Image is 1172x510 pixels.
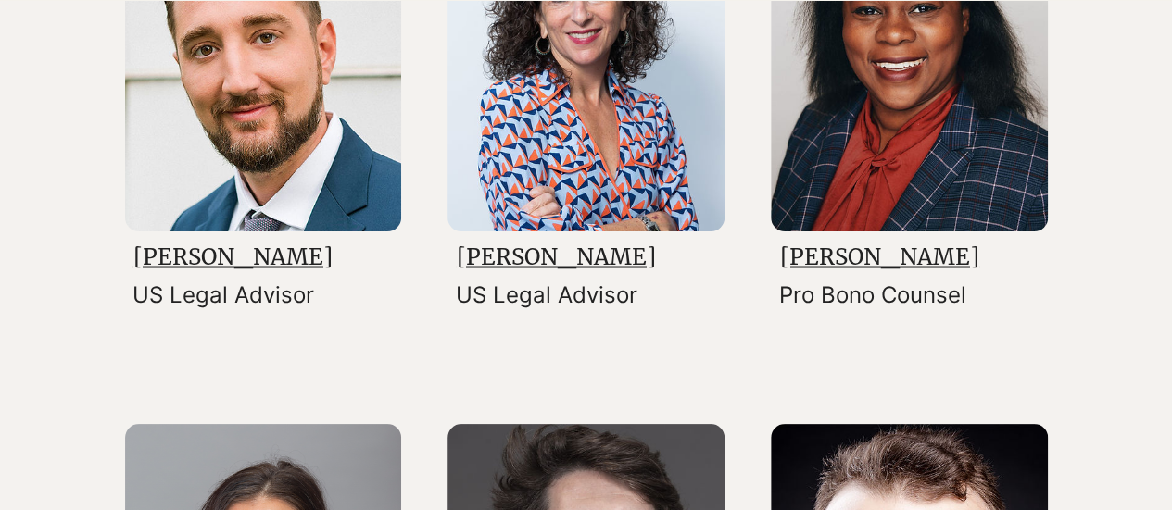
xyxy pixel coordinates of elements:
a: [PERSON_NAME] [133,242,333,270]
a: [PERSON_NAME] [780,242,979,270]
p: US Legal Advisor [132,279,382,310]
p: US Legal Advisor [456,279,705,310]
p: Pro Bono Counsel [779,279,1028,310]
a: [PERSON_NAME] [457,242,656,270]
